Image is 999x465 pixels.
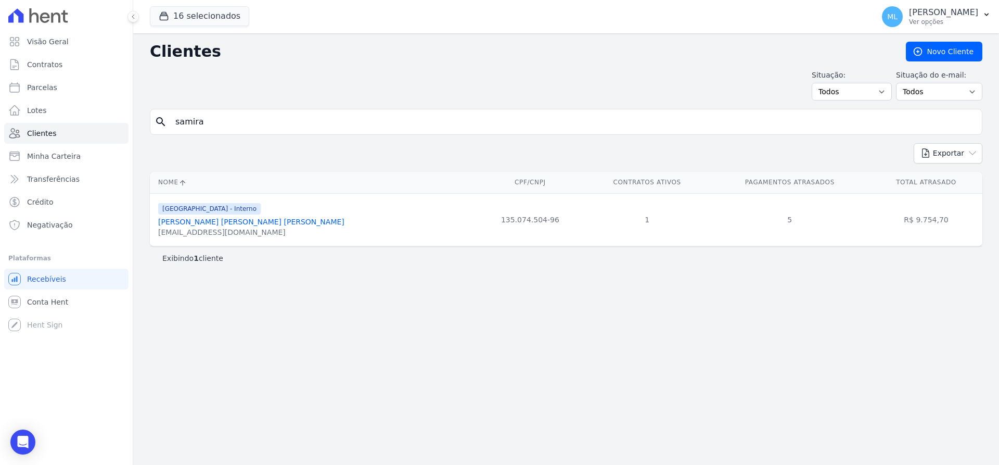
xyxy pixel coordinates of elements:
[4,215,129,235] a: Negativação
[27,59,62,70] span: Contratos
[710,193,870,246] td: 5
[158,218,344,226] a: [PERSON_NAME] [PERSON_NAME] [PERSON_NAME]
[4,123,129,144] a: Clientes
[906,42,982,61] a: Novo Cliente
[10,430,35,455] div: Open Intercom Messenger
[476,172,585,193] th: CPF/CNPJ
[27,82,57,93] span: Parcelas
[27,197,54,207] span: Crédito
[4,146,129,167] a: Minha Carteira
[710,172,870,193] th: Pagamentos Atrasados
[4,292,129,312] a: Conta Hent
[914,143,982,164] button: Exportar
[8,252,124,265] div: Plataformas
[27,105,47,116] span: Lotes
[27,174,80,184] span: Transferências
[812,70,892,81] label: Situação:
[896,70,982,81] label: Situação do e-mail:
[909,18,978,26] p: Ver opções
[870,172,982,193] th: Total Atrasado
[874,2,999,31] button: ML [PERSON_NAME] Ver opções
[4,192,129,212] a: Crédito
[194,254,199,262] b: 1
[158,227,344,237] div: [EMAIL_ADDRESS][DOMAIN_NAME]
[4,77,129,98] a: Parcelas
[27,151,81,161] span: Minha Carteira
[27,274,66,284] span: Recebíveis
[162,253,223,263] p: Exibindo cliente
[4,269,129,290] a: Recebíveis
[887,13,898,20] span: ML
[150,6,249,26] button: 16 selecionados
[4,100,129,121] a: Lotes
[155,116,167,128] i: search
[27,220,73,230] span: Negativação
[158,203,261,215] span: [GEOGRAPHIC_DATA] - Interno
[585,193,710,246] td: 1
[909,7,978,18] p: [PERSON_NAME]
[870,193,982,246] td: R$ 9.754,70
[585,172,710,193] th: Contratos Ativos
[27,128,56,139] span: Clientes
[169,111,978,132] input: Buscar por nome, CPF ou e-mail
[150,42,889,61] h2: Clientes
[27,297,68,307] span: Conta Hent
[4,169,129,190] a: Transferências
[150,172,476,193] th: Nome
[476,193,585,246] td: 135.074.504-96
[27,36,69,47] span: Visão Geral
[4,54,129,75] a: Contratos
[4,31,129,52] a: Visão Geral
